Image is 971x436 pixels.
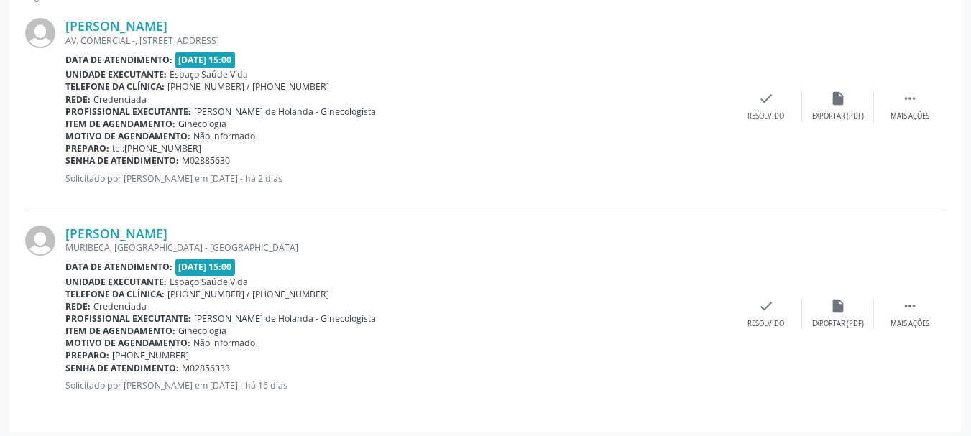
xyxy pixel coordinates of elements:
[65,325,175,337] b: Item de agendamento:
[830,91,846,106] i: insert_drive_file
[65,337,190,349] b: Motivo de agendamento:
[167,80,329,93] span: [PHONE_NUMBER] / [PHONE_NUMBER]
[65,93,91,106] b: Rede:
[112,349,189,361] span: [PHONE_NUMBER]
[182,154,230,167] span: M02885630
[65,118,175,130] b: Item de agendamento:
[65,312,191,325] b: Profissional executante:
[194,312,376,325] span: [PERSON_NAME] de Holanda - Ginecologista
[25,226,55,256] img: img
[65,68,167,80] b: Unidade executante:
[891,319,929,329] div: Mais ações
[25,18,55,48] img: img
[178,325,226,337] span: Ginecologia
[65,276,167,288] b: Unidade executante:
[65,362,179,374] b: Senha de atendimento:
[65,34,730,47] div: AV. COMERCIAL -, [STREET_ADDRESS]
[747,111,784,121] div: Resolvido
[65,172,730,185] p: Solicitado por [PERSON_NAME] em [DATE] - há 2 dias
[170,68,248,80] span: Espaço Saúde Vida
[93,300,147,312] span: Credenciada
[112,142,201,154] span: tel:[PHONE_NUMBER]
[891,111,929,121] div: Mais ações
[182,362,230,374] span: M02856333
[65,130,190,142] b: Motivo de agendamento:
[65,379,730,391] p: Solicitado por [PERSON_NAME] em [DATE] - há 16 dias
[167,288,329,300] span: [PHONE_NUMBER] / [PHONE_NUMBER]
[193,337,255,349] span: Não informado
[65,300,91,312] b: Rede:
[65,288,165,300] b: Telefone da clínica:
[747,319,784,329] div: Resolvido
[65,349,109,361] b: Preparo:
[65,241,730,254] div: MURIBECA, [GEOGRAPHIC_DATA] - [GEOGRAPHIC_DATA]
[902,298,918,314] i: 
[65,54,172,66] b: Data de atendimento:
[65,226,167,241] a: [PERSON_NAME]
[65,261,172,273] b: Data de atendimento:
[812,111,864,121] div: Exportar (PDF)
[758,91,774,106] i: check
[65,106,191,118] b: Profissional executante:
[93,93,147,106] span: Credenciada
[65,80,165,93] b: Telefone da clínica:
[65,18,167,34] a: [PERSON_NAME]
[902,91,918,106] i: 
[830,298,846,314] i: insert_drive_file
[194,106,376,118] span: [PERSON_NAME] de Holanda - Ginecologista
[175,259,236,275] span: [DATE] 15:00
[758,298,774,314] i: check
[65,154,179,167] b: Senha de atendimento:
[65,142,109,154] b: Preparo:
[812,319,864,329] div: Exportar (PDF)
[170,276,248,288] span: Espaço Saúde Vida
[193,130,255,142] span: Não informado
[175,52,236,68] span: [DATE] 15:00
[178,118,226,130] span: Ginecologia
